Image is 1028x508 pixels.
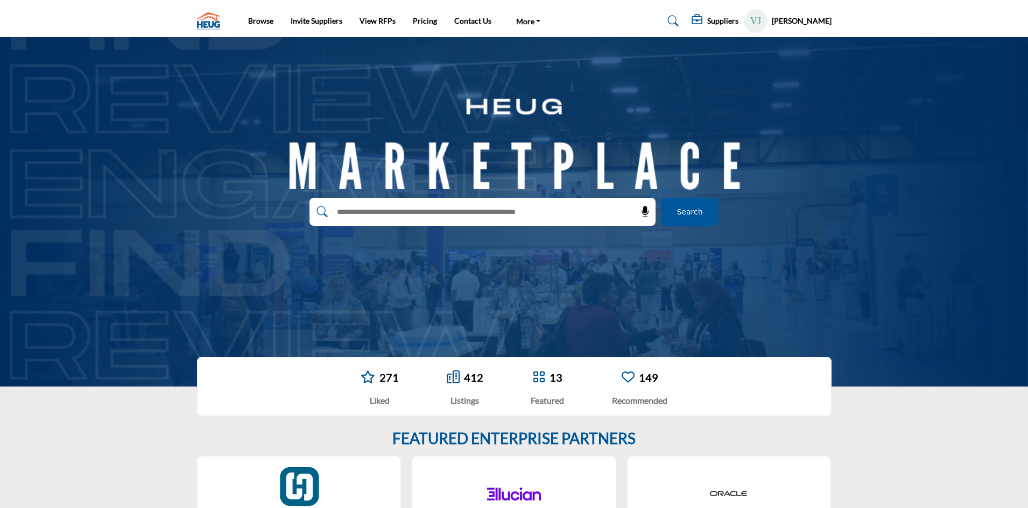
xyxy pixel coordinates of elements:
a: View RFPs [360,16,396,25]
a: More [509,13,548,28]
a: 412 [464,371,483,384]
a: Pricing [413,16,437,25]
button: Search [661,198,719,226]
div: Listings [447,394,483,407]
a: Contact Us [454,16,491,25]
button: Show hide supplier dropdown [744,9,768,33]
a: 271 [379,371,399,384]
h5: Suppliers [707,16,738,26]
a: 149 [639,371,658,384]
img: Site Logo [197,12,226,30]
a: 13 [550,371,562,384]
a: Invite Suppliers [291,16,342,25]
div: Liked [361,394,399,407]
a: Search [657,12,686,30]
a: Go to Featured [532,370,545,385]
a: Browse [248,16,273,25]
span: Search [677,206,702,218]
h2: FEATURED ENTERPRISE PARTNERS [392,430,636,448]
div: Suppliers [692,15,738,27]
i: Go to Liked [361,370,375,383]
div: Recommended [612,394,667,407]
h5: [PERSON_NAME] [772,16,832,26]
a: Go to Recommended [622,370,635,385]
div: Featured [531,394,564,407]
